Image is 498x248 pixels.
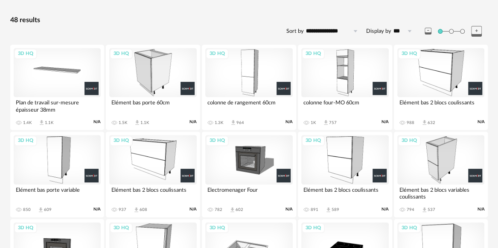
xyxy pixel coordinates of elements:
[44,207,52,212] div: 609
[301,185,389,202] div: Elément bas 2 blocs coulissants
[302,49,325,59] div: 3D HQ
[14,223,37,234] div: 3D HQ
[397,97,485,114] div: Elément bas 2 blocs coulissants
[45,120,53,125] div: 1.1K
[302,223,325,234] div: 3D HQ
[202,132,296,217] a: 3D HQ Electromenager Four 782 Download icon 602 N/A
[407,207,414,212] div: 794
[398,223,421,234] div: 3D HQ
[236,207,243,212] div: 602
[206,223,229,234] div: 3D HQ
[134,119,140,126] span: Download icon
[38,207,44,213] span: Download icon
[298,45,392,130] a: 3D HQ colonne four-MO 60cm 1K Download icon 757 N/A
[133,207,140,213] span: Download icon
[286,28,304,35] label: Sort by
[229,207,236,213] span: Download icon
[407,120,414,125] div: 988
[93,207,101,212] span: N/A
[311,207,318,212] div: 891
[428,207,435,212] div: 537
[14,136,37,146] div: 3D HQ
[110,223,133,234] div: 3D HQ
[428,120,435,125] div: 632
[382,119,389,125] span: N/A
[394,132,488,217] a: 3D HQ Elément bas 2 blocs variables coulissants 794 Download icon 537 N/A
[119,120,127,125] div: 1.5K
[189,119,197,125] span: N/A
[23,207,31,212] div: 850
[202,45,296,130] a: 3D HQ colonne de rangement 60cm 1.3K Download icon 964 N/A
[332,207,339,212] div: 589
[230,119,236,126] span: Download icon
[394,45,488,130] a: 3D HQ Elément bas 2 blocs coulissants 988 Download icon 632 N/A
[215,207,222,212] div: 782
[119,207,126,212] div: 937
[421,207,428,213] span: Download icon
[10,132,105,217] a: 3D HQ Elément bas porte variable 850 Download icon 609 N/A
[382,207,389,212] span: N/A
[14,49,37,59] div: 3D HQ
[398,49,421,59] div: 3D HQ
[215,120,223,125] div: 1.3K
[10,16,488,25] div: 48 results
[189,207,197,212] span: N/A
[23,120,32,125] div: 1.4K
[205,97,293,114] div: colonne de rangement 60cm
[206,49,229,59] div: 3D HQ
[109,185,197,202] div: Elément bas 2 blocs coulissants
[398,136,421,146] div: 3D HQ
[10,45,105,130] a: 3D HQ Plan de travail sur-mesure épaisseur 38mm 1.4K Download icon 1.1K N/A
[397,185,485,202] div: Elément bas 2 blocs variables coulissants
[14,97,101,114] div: Plan de travail sur-mesure épaisseur 38mm
[93,119,101,125] span: N/A
[38,119,45,126] span: Download icon
[298,132,392,217] a: 3D HQ Elément bas 2 blocs coulissants 891 Download icon 589 N/A
[301,97,389,114] div: colonne four-MO 60cm
[366,28,391,35] label: Display by
[477,207,484,212] span: N/A
[329,120,337,125] div: 757
[285,119,293,125] span: N/A
[110,136,133,146] div: 3D HQ
[477,119,484,125] span: N/A
[323,119,329,126] span: Download icon
[206,136,229,146] div: 3D HQ
[302,136,325,146] div: 3D HQ
[140,120,149,125] div: 1.1K
[110,49,133,59] div: 3D HQ
[14,185,101,202] div: Elément bas porte variable
[106,45,200,130] a: 3D HQ Elément bas porte 60cm 1.5K Download icon 1.1K N/A
[236,120,244,125] div: 964
[311,120,316,125] div: 1K
[285,207,293,212] span: N/A
[421,119,428,126] span: Download icon
[109,97,197,114] div: Elément bas porte 60cm
[205,185,293,202] div: Electromenager Four
[106,132,200,217] a: 3D HQ Elément bas 2 blocs coulissants 937 Download icon 608 N/A
[140,207,147,212] div: 608
[325,207,332,213] span: Download icon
